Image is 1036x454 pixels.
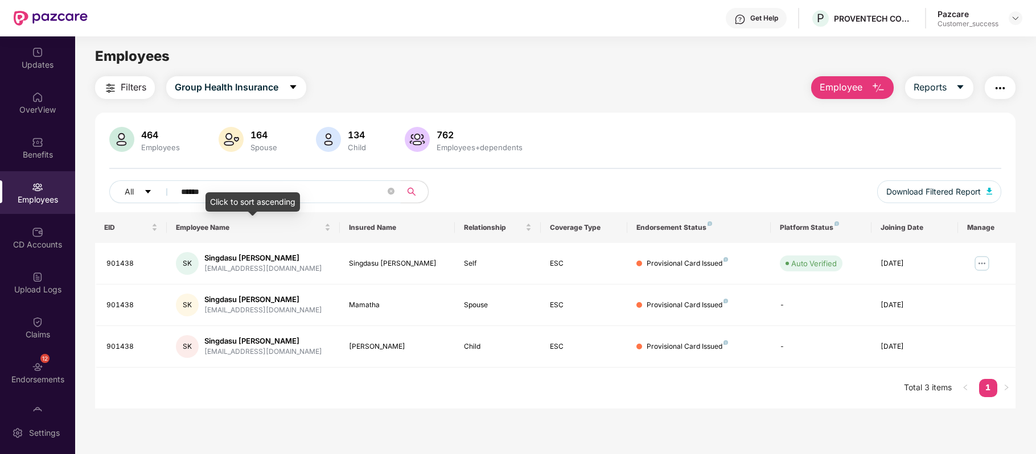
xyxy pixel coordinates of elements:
span: Reports [914,80,947,94]
div: Settings [26,427,63,439]
div: [DATE] [881,300,949,311]
div: Singdasu [PERSON_NAME] [349,258,446,269]
td: - [771,326,871,368]
span: close-circle [388,188,394,195]
div: Employees [139,143,182,152]
img: svg+xml;base64,PHN2ZyB4bWxucz0iaHR0cDovL3d3dy53My5vcmcvMjAwMC9zdmciIHhtbG5zOnhsaW5rPSJodHRwOi8vd3... [871,81,885,95]
button: Group Health Insurancecaret-down [166,76,306,99]
button: Allcaret-down [109,180,179,203]
div: [DATE] [881,341,949,352]
button: Employee [811,76,894,99]
img: manageButton [973,254,991,273]
button: Filters [95,76,155,99]
th: Employee Name [167,212,339,243]
img: svg+xml;base64,PHN2ZyBpZD0iVXBsb2FkX0xvZ3MiIGRhdGEtbmFtZT0iVXBsb2FkIExvZ3MiIHhtbG5zPSJodHRwOi8vd3... [32,271,43,283]
th: Relationship [455,212,541,243]
li: Previous Page [956,379,975,397]
div: 12 [40,354,50,363]
span: right [1003,384,1010,391]
span: Employee [820,80,862,94]
img: svg+xml;base64,PHN2ZyB4bWxucz0iaHR0cDovL3d3dy53My5vcmcvMjAwMC9zdmciIHdpZHRoPSI4IiBoZWlnaHQ9IjgiIH... [723,257,728,262]
button: left [956,379,975,397]
span: Employees [95,48,170,64]
th: Joining Date [871,212,958,243]
span: left [962,384,969,391]
td: - [771,284,871,326]
div: Provisional Card Issued [647,341,728,352]
th: Manage [958,212,1016,243]
span: Download Filtered Report [886,185,981,198]
div: SK [176,335,199,358]
th: Coverage Type [541,212,627,243]
li: Total 3 items [904,379,952,397]
img: svg+xml;base64,PHN2ZyB4bWxucz0iaHR0cDovL3d3dy53My5vcmcvMjAwMC9zdmciIHhtbG5zOnhsaW5rPSJodHRwOi8vd3... [405,127,430,152]
span: caret-down [144,188,152,197]
th: Insured Name [340,212,455,243]
div: ESC [550,300,618,311]
div: Pazcare [938,9,998,19]
div: Customer_success [938,19,998,28]
div: Singdasu [PERSON_NAME] [204,294,322,305]
img: svg+xml;base64,PHN2ZyBpZD0iVXBkYXRlZCIgeG1sbnM9Imh0dHA6Ly93d3cudzMub3JnLzIwMDAvc3ZnIiB3aWR0aD0iMj... [32,47,43,58]
span: Relationship [464,223,524,232]
button: right [997,379,1016,397]
div: 464 [139,129,182,141]
div: Singdasu [PERSON_NAME] [204,253,322,263]
span: P [817,11,824,25]
div: Self [464,258,532,269]
div: 134 [346,129,368,141]
img: svg+xml;base64,PHN2ZyBpZD0iRHJvcGRvd24tMzJ4MzIiIHhtbG5zPSJodHRwOi8vd3d3LnczLm9yZy8yMDAwL3N2ZyIgd2... [1011,14,1020,23]
img: svg+xml;base64,PHN2ZyBpZD0iQmVuZWZpdHMiIHhtbG5zPSJodHRwOi8vd3d3LnczLm9yZy8yMDAwL3N2ZyIgd2lkdGg9Ij... [32,137,43,148]
div: 762 [434,129,525,141]
img: svg+xml;base64,PHN2ZyB4bWxucz0iaHR0cDovL3d3dy53My5vcmcvMjAwMC9zdmciIHdpZHRoPSI4IiBoZWlnaHQ9IjgiIH... [834,221,839,226]
img: New Pazcare Logo [14,11,88,26]
img: svg+xml;base64,PHN2ZyBpZD0iRW1wbG95ZWVzIiB4bWxucz0iaHR0cDovL3d3dy53My5vcmcvMjAwMC9zdmciIHdpZHRoPS... [32,181,43,193]
div: [EMAIL_ADDRESS][DOMAIN_NAME] [204,305,322,316]
img: svg+xml;base64,PHN2ZyB4bWxucz0iaHR0cDovL3d3dy53My5vcmcvMjAwMC9zdmciIHdpZHRoPSIyNCIgaGVpZ2h0PSIyNC... [993,81,1007,95]
div: ESC [550,341,618,352]
div: [EMAIL_ADDRESS][DOMAIN_NAME] [204,263,322,274]
li: Next Page [997,379,1016,397]
div: 901438 [106,258,158,269]
img: svg+xml;base64,PHN2ZyBpZD0iTXlfT3JkZXJzIiBkYXRhLW5hbWU9Ik15IE9yZGVycyIgeG1sbnM9Imh0dHA6Ly93d3cudz... [32,406,43,418]
button: Reportscaret-down [905,76,973,99]
span: caret-down [956,82,965,93]
span: All [125,185,134,198]
div: [DATE] [881,258,949,269]
button: Download Filtered Report [877,180,1001,203]
div: 901438 [106,341,158,352]
div: Singdasu [PERSON_NAME] [204,336,322,346]
img: svg+xml;base64,PHN2ZyB4bWxucz0iaHR0cDovL3d3dy53My5vcmcvMjAwMC9zdmciIHhtbG5zOnhsaW5rPSJodHRwOi8vd3... [316,127,341,152]
span: Employee Name [176,223,322,232]
div: Platform Status [780,223,862,232]
div: Spouse [464,300,532,311]
img: svg+xml;base64,PHN2ZyBpZD0iSG9tZSIgeG1sbnM9Imh0dHA6Ly93d3cudzMub3JnLzIwMDAvc3ZnIiB3aWR0aD0iMjAiIG... [32,92,43,103]
div: Mamatha [349,300,446,311]
span: caret-down [289,82,298,93]
div: 901438 [106,300,158,311]
img: svg+xml;base64,PHN2ZyBpZD0iQ0RfQWNjb3VudHMiIGRhdGEtbmFtZT0iQ0QgQWNjb3VudHMiIHhtbG5zPSJodHRwOi8vd3... [32,226,43,238]
img: svg+xml;base64,PHN2ZyBpZD0iRW5kb3JzZW1lbnRzIiB4bWxucz0iaHR0cDovL3d3dy53My5vcmcvMjAwMC9zdmciIHdpZH... [32,361,43,373]
div: [EMAIL_ADDRESS][DOMAIN_NAME] [204,346,322,357]
div: SK [176,252,199,275]
span: Group Health Insurance [175,80,278,94]
a: 1 [979,379,997,396]
div: [PERSON_NAME] [349,341,446,352]
div: PROVENTECH CONSULTING PRIVATE LIMITED [834,13,914,24]
img: svg+xml;base64,PHN2ZyB4bWxucz0iaHR0cDovL3d3dy53My5vcmcvMjAwMC9zdmciIHhtbG5zOnhsaW5rPSJodHRwOi8vd3... [109,127,134,152]
div: Get Help [750,14,778,23]
span: search [400,187,422,196]
img: svg+xml;base64,PHN2ZyB4bWxucz0iaHR0cDovL3d3dy53My5vcmcvMjAwMC9zdmciIHdpZHRoPSI4IiBoZWlnaHQ9IjgiIH... [708,221,712,226]
div: Child [464,341,532,352]
li: 1 [979,379,997,397]
div: Provisional Card Issued [647,258,728,269]
img: svg+xml;base64,PHN2ZyBpZD0iSGVscC0zMngzMiIgeG1sbnM9Imh0dHA6Ly93d3cudzMub3JnLzIwMDAvc3ZnIiB3aWR0aD... [734,14,746,25]
div: Auto Verified [791,258,837,269]
img: svg+xml;base64,PHN2ZyB4bWxucz0iaHR0cDovL3d3dy53My5vcmcvMjAwMC9zdmciIHdpZHRoPSIyNCIgaGVpZ2h0PSIyNC... [104,81,117,95]
th: EID [95,212,167,243]
div: 164 [248,129,279,141]
img: svg+xml;base64,PHN2ZyB4bWxucz0iaHR0cDovL3d3dy53My5vcmcvMjAwMC9zdmciIHhtbG5zOnhsaW5rPSJodHRwOi8vd3... [219,127,244,152]
div: SK [176,294,199,316]
span: close-circle [388,187,394,197]
img: svg+xml;base64,PHN2ZyBpZD0iU2V0dGluZy0yMHgyMCIgeG1sbnM9Imh0dHA6Ly93d3cudzMub3JnLzIwMDAvc3ZnIiB3aW... [12,427,23,439]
